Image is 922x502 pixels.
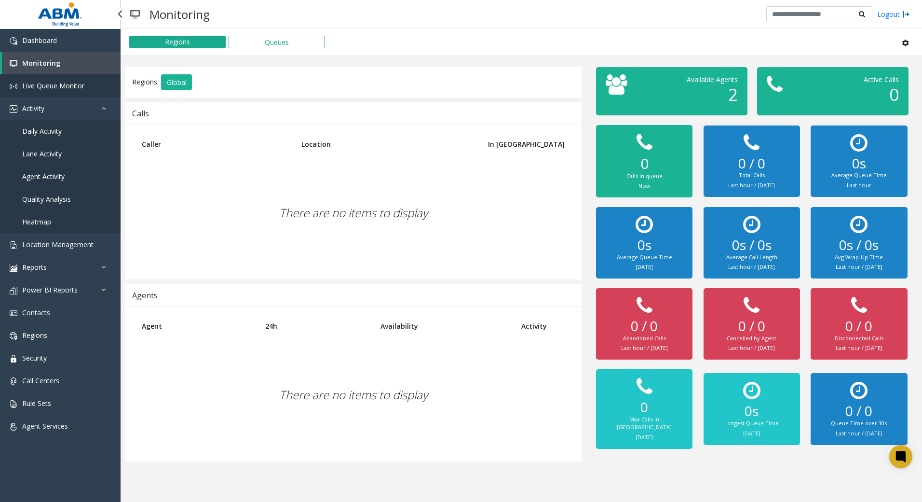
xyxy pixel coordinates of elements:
small: [DATE] [743,430,760,437]
small: Last hour [847,181,871,189]
small: Last hour / [DATE] [728,263,775,270]
div: Cancelled by Agent [713,335,790,343]
span: Lane Activity [22,149,62,158]
span: Regions: [132,77,159,86]
small: Last hour / [DATE] [836,430,882,437]
span: 0 [889,83,899,106]
div: Calls in queue [606,172,683,181]
div: Calls [132,107,149,120]
img: pageIcon [130,2,140,26]
small: Last hour / [DATE] [836,344,882,351]
div: Disconnected Calls [820,335,897,343]
span: Power BI Reports [22,285,78,294]
h2: 0 [606,155,683,172]
span: Dashboard [22,36,57,45]
div: Avg Wrap-Up Time [820,253,897,262]
a: Monitoring [2,52,121,74]
img: 'icon' [10,377,17,385]
span: Reports [22,263,47,272]
th: Caller [135,132,294,156]
div: Average Call Length [713,253,790,262]
span: Call Centers [22,376,59,385]
th: Availability [373,314,514,338]
div: There are no items to display [135,156,572,270]
th: Agent [135,314,258,338]
button: Regions [129,36,226,48]
img: 'icon' [10,105,17,113]
small: [DATE] [636,263,653,270]
span: Live Queue Monitor [22,81,84,90]
span: Quality Analysis [22,195,71,204]
span: Agent Activity [22,172,65,181]
div: Total Calls [713,171,790,180]
h2: 0s / 0s [820,237,897,253]
img: 'icon' [10,37,17,45]
div: Agents [132,289,158,302]
small: Last hour / [DATE] [621,344,668,351]
span: Activity [22,104,44,113]
h2: 0s / 0s [713,237,790,253]
th: Location [294,132,464,156]
span: Available Agents [687,75,738,84]
div: There are no items to display [135,338,572,452]
span: Heatmap [22,217,51,226]
h2: 0s [820,155,897,172]
span: Location Management [22,240,94,249]
img: 'icon' [10,60,17,68]
th: 24h [258,314,373,338]
img: 'icon' [10,241,17,249]
small: Now [638,182,651,189]
small: Last hour / [DATE] [836,263,882,270]
button: Global [161,74,192,91]
h2: 0 / 0 [820,318,897,335]
img: 'icon' [10,83,17,90]
h2: 0 / 0 [713,318,790,335]
div: Abandoned Calls [606,335,683,343]
small: [DATE] [636,433,653,441]
img: 'icon' [10,287,17,294]
h2: 0 / 0 [606,318,683,335]
h2: 0s [713,403,790,419]
th: In [GEOGRAPHIC_DATA] [464,132,572,156]
a: Logout [877,9,910,19]
div: Queue Time over 30s [820,419,897,428]
small: Last hour / [DATE] [728,344,775,351]
span: Active Calls [864,75,899,84]
span: Monitoring [22,58,60,68]
img: 'icon' [10,355,17,363]
img: 'icon' [10,264,17,272]
span: Rule Sets [22,399,51,408]
img: 'icon' [10,332,17,340]
h2: 0 / 0 [820,403,897,419]
img: 'icon' [10,309,17,317]
div: Max Calls in [GEOGRAPHIC_DATA] [606,416,683,432]
img: 'icon' [10,400,17,408]
th: Activity [514,314,572,338]
span: 2 [728,83,738,106]
div: Average Queue Time [820,171,897,180]
span: Contacts [22,308,50,317]
span: Security [22,353,47,363]
div: Average Queue Time [606,253,683,262]
h2: 0 [606,399,683,416]
h2: 0 / 0 [713,155,790,172]
img: 'icon' [10,423,17,431]
span: Agent Services [22,421,68,431]
div: Longest Queue Time [713,419,790,428]
h3: Monitoring [145,2,215,26]
button: Queues [229,36,325,48]
h2: 0s [606,237,683,253]
img: logout [902,9,910,19]
span: Regions [22,331,47,340]
small: Last hour / [DATE] [728,181,775,189]
span: Daily Activity [22,126,62,136]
